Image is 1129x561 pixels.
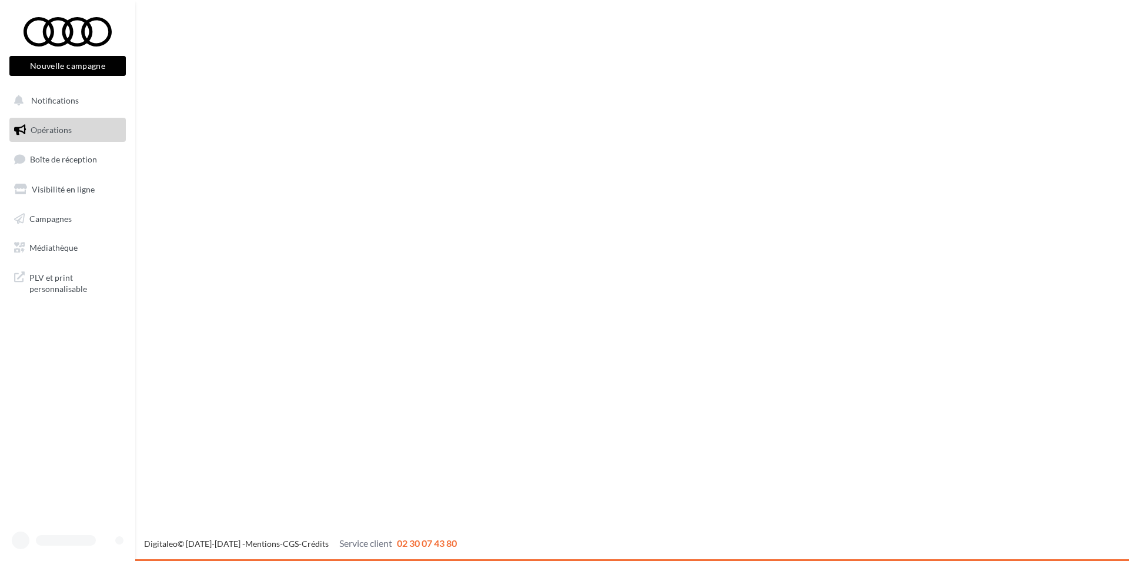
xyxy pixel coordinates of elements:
span: Campagnes [29,213,72,223]
a: Campagnes [7,207,128,231]
a: PLV et print personnalisable [7,265,128,300]
a: Boîte de réception [7,147,128,172]
span: © [DATE]-[DATE] - - - [144,539,457,549]
span: Notifications [31,95,79,105]
a: Crédits [302,539,329,549]
span: Médiathèque [29,243,78,253]
span: Service client [339,537,392,549]
button: Notifications [7,88,123,113]
a: CGS [283,539,299,549]
span: 02 30 07 43 80 [397,537,457,549]
span: PLV et print personnalisable [29,270,121,295]
a: Mentions [245,539,280,549]
button: Nouvelle campagne [9,56,126,76]
a: Médiathèque [7,235,128,260]
span: Boîte de réception [30,154,97,164]
a: Digitaleo [144,539,178,549]
span: Opérations [31,125,72,135]
a: Opérations [7,118,128,142]
a: Visibilité en ligne [7,177,128,202]
span: Visibilité en ligne [32,184,95,194]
